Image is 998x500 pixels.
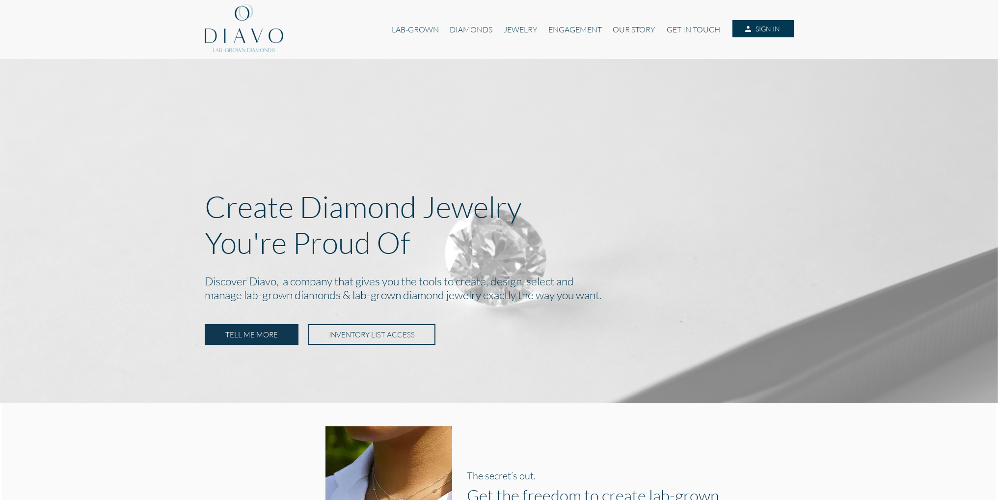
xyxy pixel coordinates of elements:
[444,20,498,39] a: DIAMONDS
[498,20,542,39] a: JEWELRY
[467,470,730,481] h3: The secret’s out.
[386,20,444,39] a: LAB-GROWN
[607,20,661,39] a: OUR STORY
[661,20,726,39] a: GET IN TOUCH
[732,20,793,38] a: SIGN IN
[205,272,794,306] h2: Discover Diavo, a company that gives you the tools to create, design, select and manage lab-grown...
[543,20,607,39] a: ENGAGEMENT
[205,189,794,260] p: Create Diamond Jewelry You're Proud Of
[308,324,435,345] a: INVENTORY LIST ACCESS
[205,324,298,345] a: TELL ME MORE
